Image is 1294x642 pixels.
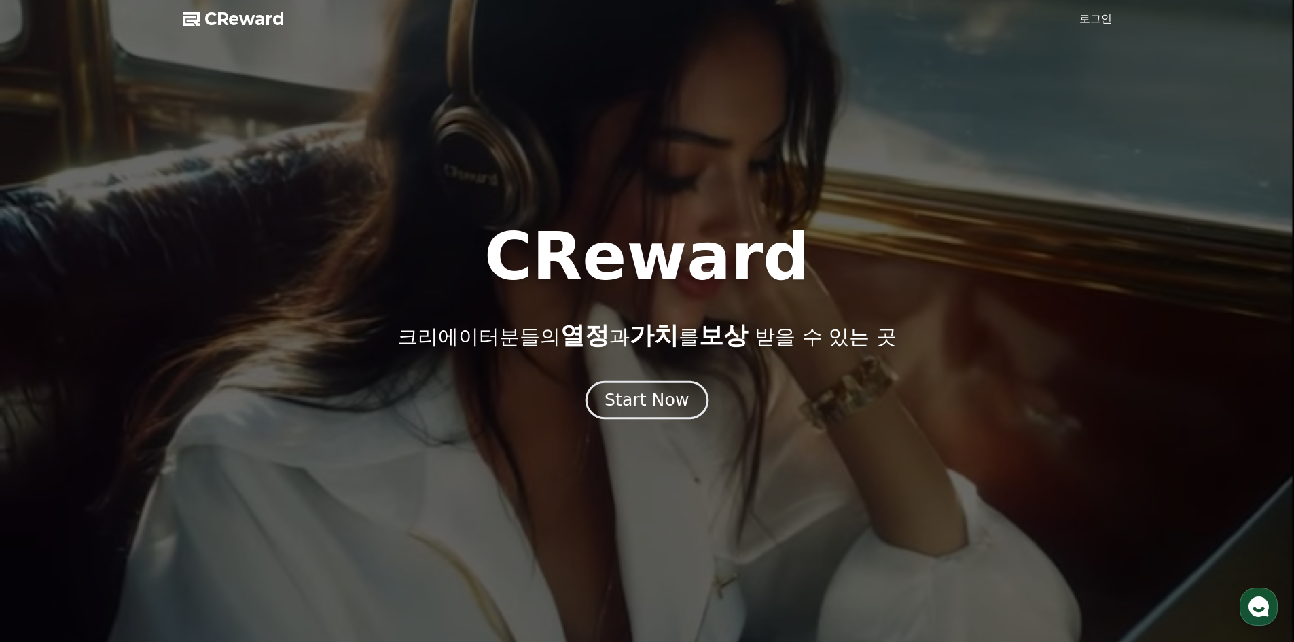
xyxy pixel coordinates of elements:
a: CReward [183,8,285,30]
h1: CReward [484,224,810,289]
span: 열정 [560,321,609,349]
p: 크리에이터분들의 과 를 받을 수 있는 곳 [397,322,896,349]
span: 대화 [124,452,141,463]
div: Start Now [605,389,689,412]
a: 설정 [175,431,261,465]
a: 홈 [4,431,90,465]
a: Start Now [588,395,706,408]
span: 설정 [210,451,226,462]
span: 홈 [43,451,51,462]
button: Start Now [586,380,708,419]
span: 보상 [699,321,748,349]
span: 가치 [630,321,679,349]
a: 대화 [90,431,175,465]
span: CReward [204,8,285,30]
a: 로그인 [1079,11,1112,27]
